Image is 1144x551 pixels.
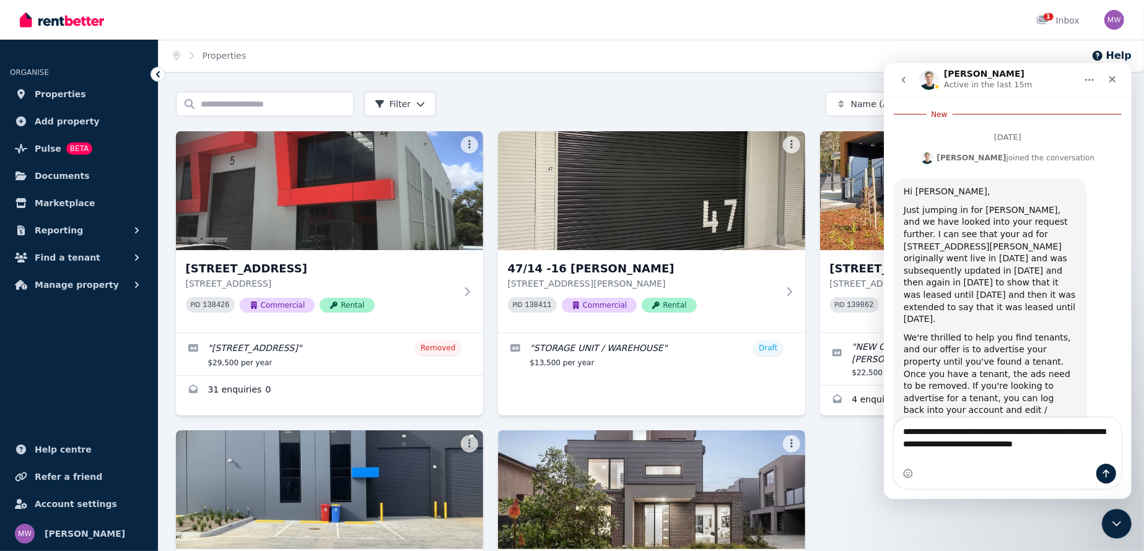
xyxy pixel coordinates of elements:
p: [STREET_ADDRESS] [186,277,456,290]
button: Send a message… [212,401,232,420]
img: 101/14-16 Simla St, Mitcham [820,131,1127,250]
span: Help centre [35,442,92,457]
button: Manage property [10,272,148,297]
img: 4/7-9 OBAN RD, Ringwood [176,131,483,250]
div: Hi [PERSON_NAME], [20,123,193,135]
small: PID [513,302,523,308]
code: 138426 [203,301,229,310]
button: Help [1091,48,1132,63]
a: Properties [10,82,148,106]
span: Name (A-Z) [851,98,901,110]
a: Documents [10,163,148,188]
h3: [STREET_ADDRESS] [830,260,1100,277]
button: More options [783,136,800,154]
img: 636 Whitehorse Rd, Mitcham [176,430,483,549]
img: 47/14 -16 SIMLA, MITCHAM [498,131,805,250]
img: U1/94 Brice Ave, Mooroolbark [498,430,805,549]
span: Rental [320,298,374,313]
span: Rental [642,298,696,313]
a: 101/14-16 Simla St, Mitcham[STREET_ADDRESS][STREET_ADDRESS][PERSON_NAME]PID 139862CommercialRental [820,131,1127,332]
img: Mark W [15,524,35,544]
button: More options [783,435,800,453]
span: Properties [35,87,86,102]
span: Reporting [35,223,83,238]
span: Add property [35,114,100,129]
textarea: Message… [11,355,238,388]
span: Marketplace [35,196,95,210]
a: Edit listing: 7-9 OBAN ROAD RINGWOOD VIC [176,333,483,375]
button: Reporting [10,218,148,243]
h3: 47/14 -16 [PERSON_NAME] [508,260,778,277]
a: Edit listing: NEW OFFICE 101 / 14-16 SIMLA ST MITCHAM VIC 3134 [820,333,1127,385]
button: Name (A-Z) [826,92,945,116]
a: PulseBETA [10,136,148,161]
span: Account settings [35,497,117,511]
div: Just jumping in for [PERSON_NAME], and we have looked into your request further. I can see that y... [20,141,193,262]
code: 138411 [525,301,551,310]
a: Enquiries for 4/7-9 OBAN RD, Ringwood [176,376,483,406]
span: Pulse [35,141,61,156]
span: Commercial [240,298,315,313]
button: More options [461,136,478,154]
a: Add property [10,109,148,134]
div: Jeremy says… [10,115,238,438]
a: Properties [203,51,247,61]
a: Account settings [10,492,148,516]
span: Refer a friend [35,469,102,484]
a: 4/7-9 OBAN RD, Ringwood[STREET_ADDRESS][STREET_ADDRESS]PID 138426CommercialRental [176,131,483,332]
span: Find a tenant [35,250,100,265]
span: Filter [375,98,411,110]
span: Commercial [562,298,637,313]
a: Refer a friend [10,464,148,489]
code: 139862 [847,301,873,310]
h3: [STREET_ADDRESS] [186,260,456,277]
a: Enquiries for 101/14-16 Simla St, Mitcham [820,386,1127,415]
small: PID [191,302,201,308]
small: PID [835,302,845,308]
img: Mark W [1104,10,1124,30]
img: RentBetter [20,11,104,29]
span: ORGANISE [10,68,49,77]
div: Hi [PERSON_NAME],Just jumping in for [PERSON_NAME], and we have looked into your request further.... [10,115,203,428]
span: Manage property [35,277,119,292]
a: 47/14 -16 SIMLA, MITCHAM47/14 -16 [PERSON_NAME][STREET_ADDRESS][PERSON_NAME]PID 138411CommercialR... [498,131,805,332]
p: [STREET_ADDRESS][PERSON_NAME] [508,277,778,290]
a: Edit listing: STORAGE UNIT / WAREHOUSE [498,333,805,375]
button: More options [461,435,478,453]
button: Filter [364,92,437,116]
a: Help centre [10,437,148,462]
p: [STREET_ADDRESS][PERSON_NAME] [830,277,1100,290]
iframe: Intercom live chat [884,63,1132,499]
span: [PERSON_NAME] [45,526,125,541]
button: Find a tenant [10,245,148,270]
button: Emoji picker [19,406,29,415]
iframe: Intercom live chat [1102,509,1132,539]
span: BETA [66,142,92,155]
a: Marketplace [10,191,148,215]
span: Documents [35,168,90,183]
div: Inbox [1036,14,1080,27]
nav: Breadcrumb [159,40,261,72]
div: We're thrilled to help you find tenants, and our offer is to advertise your property until you've... [20,269,193,378]
span: 1 [1044,13,1054,20]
